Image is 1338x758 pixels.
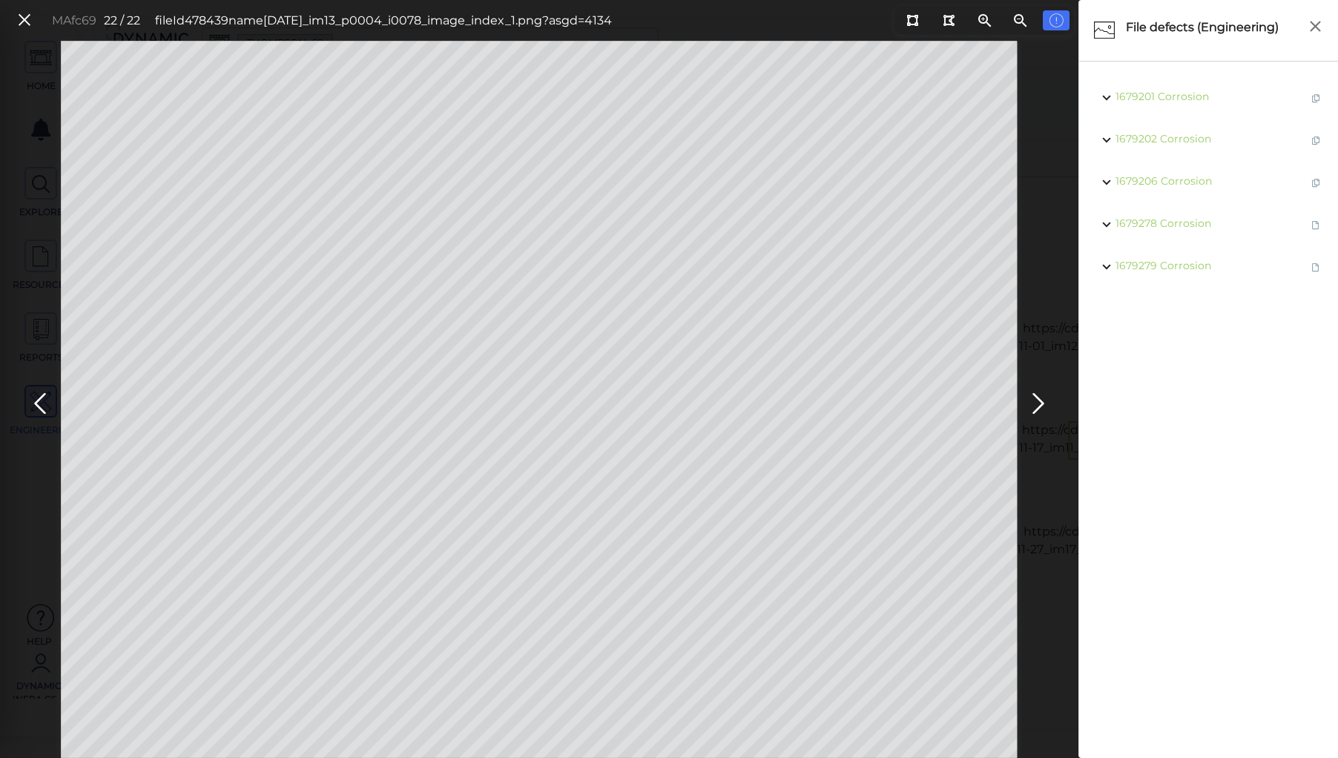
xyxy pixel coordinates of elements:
[1158,90,1209,103] span: Corrosion
[1160,259,1211,272] span: Corrosion
[52,12,96,30] div: MAfc69
[1115,174,1158,188] span: 1679206
[104,12,140,30] div: 22 / 22
[1161,174,1212,188] span: Corrosion
[1115,217,1157,230] span: 1679278
[1122,15,1298,46] div: File defects (Engineering)
[1275,691,1327,747] iframe: Chat
[155,12,612,30] div: fileId 478439 name [DATE]_im13_p0004_i0078_image_index_1.png?asgd=4134
[1087,245,1331,288] div: 1679279 Corrosion
[1087,161,1331,203] div: 1679206 Corrosion
[1115,90,1155,103] span: 1679201
[1160,217,1211,230] span: Corrosion
[1115,259,1157,272] span: 1679279
[1115,132,1157,145] span: 1679202
[1087,76,1331,119] div: 1679201 Corrosion
[1160,132,1211,145] span: Corrosion
[1087,203,1331,245] div: 1679278 Corrosion
[1087,119,1331,161] div: 1679202 Corrosion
